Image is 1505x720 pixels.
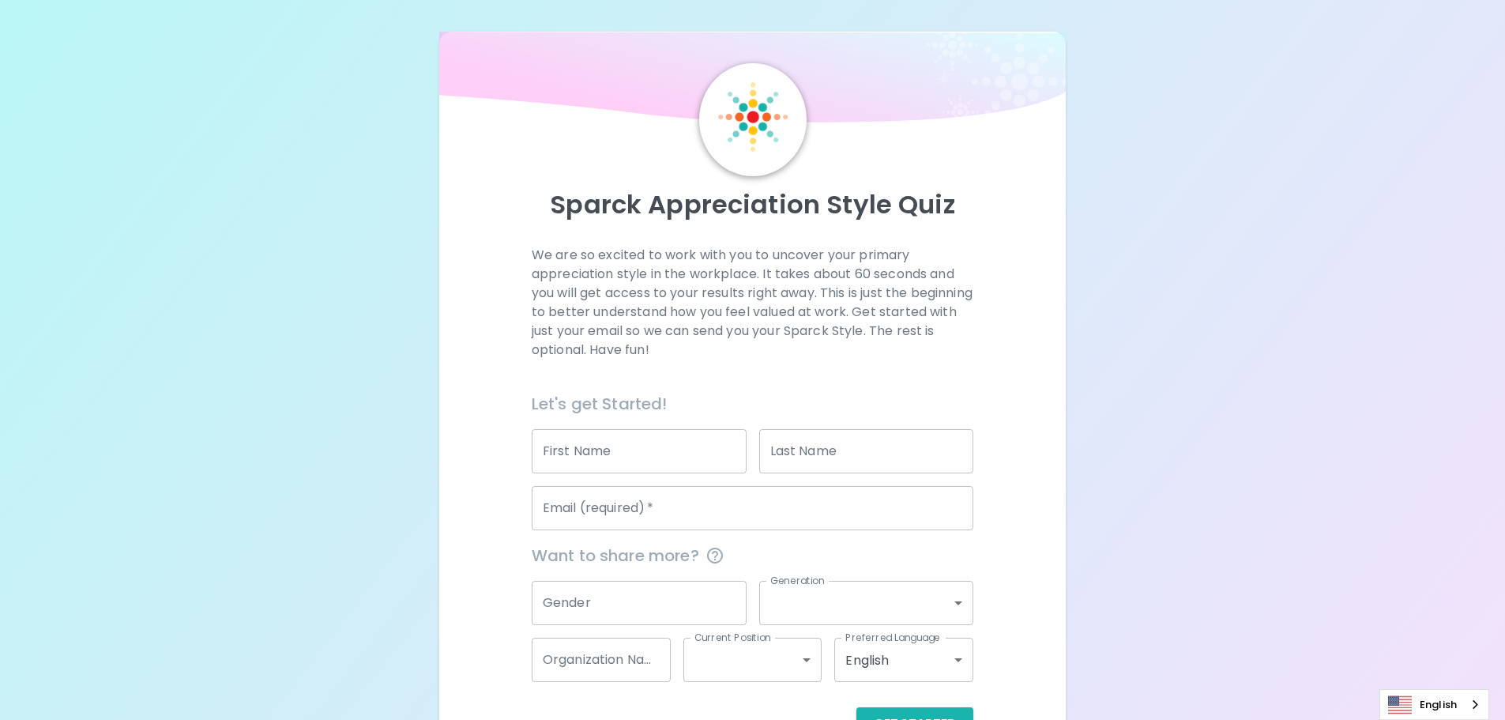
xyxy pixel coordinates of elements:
[532,391,973,417] h6: Let's get Started!
[770,574,825,587] label: Generation
[532,246,973,360] p: We are so excited to work with you to uncover your primary appreciation style in the workplace. I...
[458,189,1048,221] p: Sparck Appreciation Style Quiz
[1379,689,1489,720] aside: Language selected: English
[845,631,940,644] label: Preferred Language
[705,546,724,565] svg: This information is completely confidential and only used for aggregated appreciation studies at ...
[439,32,1067,130] img: wave
[718,82,788,152] img: Sparck Logo
[1379,689,1489,720] div: Language
[1380,690,1488,719] a: English
[694,631,771,644] label: Current Position
[834,638,973,682] div: English
[532,543,973,568] span: Want to share more?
